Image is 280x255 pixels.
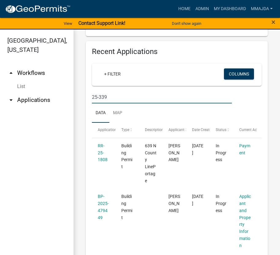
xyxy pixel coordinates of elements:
[98,143,108,162] a: RR-25-1808
[99,68,126,79] a: + Filter
[216,128,226,132] span: Status
[168,143,180,162] span: Tori Judy
[233,123,257,137] datatable-header-cell: Current Activity
[92,47,262,56] h4: Recent Applications
[98,128,131,132] span: Application Number
[271,18,275,26] span: ×
[92,91,232,103] input: Search for applications
[239,194,251,248] a: Applicant and Property Information
[224,68,254,79] button: Columns
[121,128,129,132] span: Type
[115,123,139,137] datatable-header-cell: Type
[7,96,15,104] i: arrow_drop_down
[186,123,210,137] datatable-header-cell: Date Created
[98,194,109,220] a: BP-2025-479449
[211,3,248,15] a: My Dashboard
[121,194,132,220] span: Building Permit
[192,194,203,206] span: 09/16/2025
[216,194,226,213] span: In Progress
[168,128,184,132] span: Applicant
[145,128,164,132] span: Description
[239,143,250,155] a: Payment
[176,3,193,15] a: Home
[271,18,275,26] button: Close
[239,128,265,132] span: Current Activity
[78,20,125,26] strong: Contact Support Link!
[192,143,203,155] span: 09/16/2025
[193,3,211,15] a: Admin
[145,143,157,183] span: 639 N County LinePortage
[163,123,186,137] datatable-header-cell: Applicant
[61,18,75,29] a: View
[169,18,204,29] button: Don't show again
[109,103,126,123] a: Map
[92,123,115,137] datatable-header-cell: Application Number
[121,143,132,169] span: Building Permit
[139,123,163,137] datatable-header-cell: Description
[7,69,15,77] i: arrow_drop_up
[248,3,275,15] a: mmajda
[168,194,180,213] span: Luigi Bianacardi
[216,143,226,162] span: In Progress
[92,103,109,123] a: Data
[192,128,214,132] span: Date Created
[210,123,233,137] datatable-header-cell: Status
